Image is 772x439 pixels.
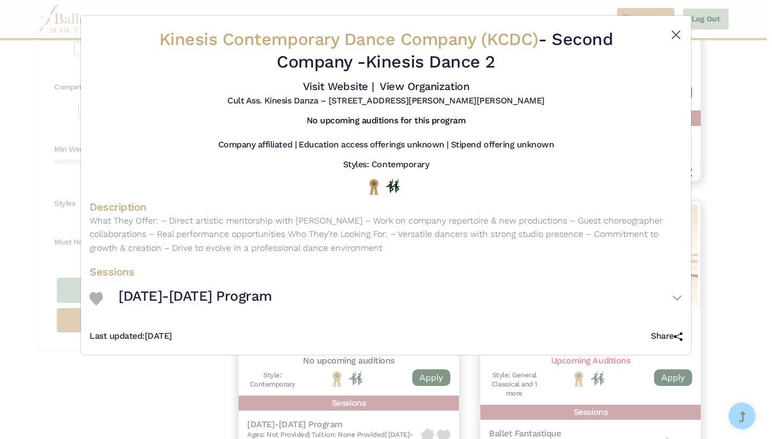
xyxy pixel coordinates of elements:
h2: - Kinesis Dance 2 [139,28,633,73]
h5: Company affiliated | [218,139,296,151]
p: What They Offer: – Direct artistic mentorship with [PERSON_NAME] – Work on company repertoire & n... [90,214,682,255]
img: Heart [90,292,103,306]
h5: No upcoming auditions for this program [307,115,466,127]
h4: Description [90,200,682,214]
h5: [DATE] [90,331,172,342]
a: View Organization [380,80,469,93]
h5: Share [651,331,682,342]
span: Kinesis Contemporary Dance Company (KCDC) [159,29,538,49]
h5: Stipend offering unknown [451,139,554,151]
button: [DATE]-[DATE] Program [118,283,682,314]
span: Last updated: [90,331,145,341]
img: In Person [386,179,399,193]
h5: Education access offerings unknown | [299,139,449,151]
a: Visit Website | [303,80,374,93]
img: National [367,178,381,195]
h5: Styles: Contemporary [343,159,429,170]
h3: [DATE]-[DATE] Program [118,287,272,306]
h4: Sessions [90,265,682,279]
span: Second Company - [277,29,613,72]
h5: Cult Ass. Kinesis Danza – [STREET_ADDRESS][PERSON_NAME][PERSON_NAME] [227,95,544,107]
button: Close [670,28,682,41]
